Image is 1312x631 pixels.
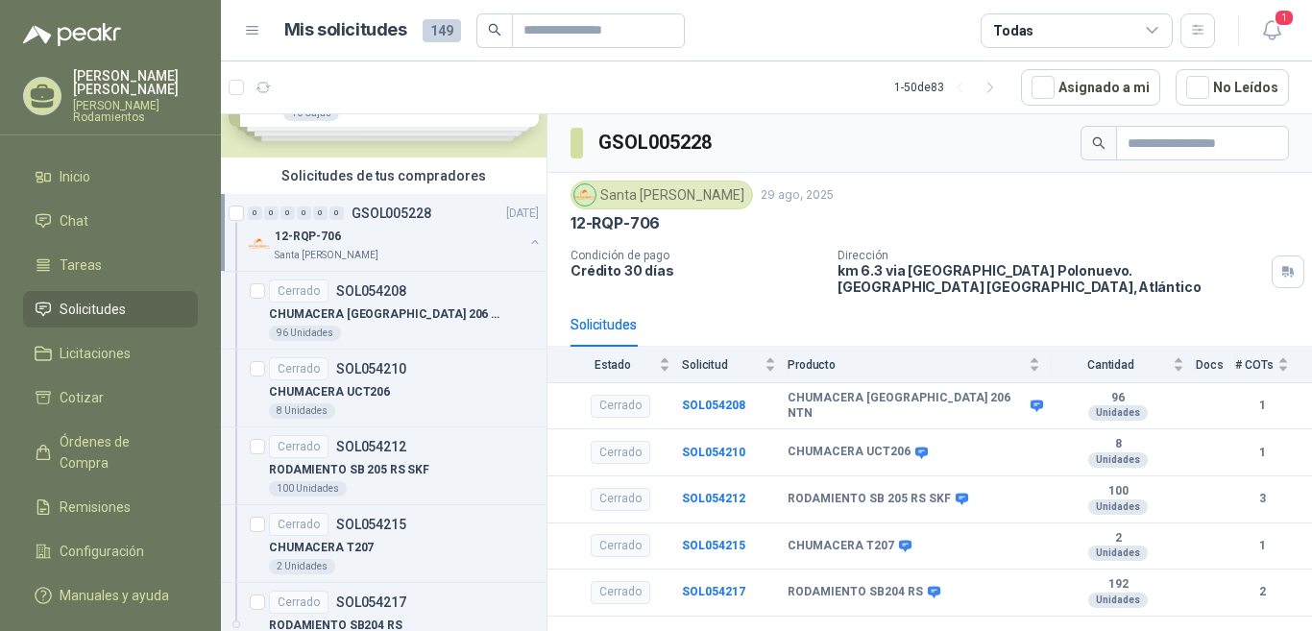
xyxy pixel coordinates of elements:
a: SOL054217 [682,585,745,598]
div: Solicitudes de tus compradores [221,158,547,194]
div: Unidades [1088,593,1148,608]
span: Solicitud [682,358,761,372]
a: Licitaciones [23,335,198,372]
b: RODAMIENTO SB 205 RS SKF [788,492,951,507]
b: 1 [1235,444,1289,462]
span: Producto [788,358,1025,372]
b: 100 [1052,484,1184,499]
b: CHUMACERA [GEOGRAPHIC_DATA] 206 NTN [788,391,1026,421]
b: SOL054208 [682,399,745,412]
b: CHUMACERA UCT206 [788,445,911,460]
button: 1 [1254,13,1289,48]
p: RODAMIENTO SB 205 RS SKF [269,461,429,479]
h1: Mis solicitudes [284,16,407,44]
span: Cotizar [60,387,104,408]
span: 149 [423,19,461,42]
span: # COTs [1235,358,1274,372]
span: Órdenes de Compra [60,431,180,473]
p: SOL054217 [336,595,406,609]
div: 0 [280,206,295,220]
span: Estado [571,358,655,372]
a: Inicio [23,158,198,195]
span: Remisiones [60,497,131,518]
span: Configuración [60,541,144,562]
div: Solicitudes [571,314,637,335]
p: [PERSON_NAME] [PERSON_NAME] [73,69,198,96]
div: Cerrado [269,357,328,380]
p: GSOL005228 [352,206,431,220]
div: 2 Unidades [269,559,335,574]
span: Tareas [60,255,102,276]
h3: GSOL005228 [598,128,715,158]
p: SOL054210 [336,362,406,376]
div: Cerrado [591,581,650,604]
p: km 6.3 via [GEOGRAPHIC_DATA] Polonuevo. [GEOGRAPHIC_DATA] [GEOGRAPHIC_DATA] , Atlántico [838,262,1264,295]
button: Asignado a mi [1021,69,1160,106]
th: Docs [1196,347,1235,382]
p: 29 ago, 2025 [761,186,834,205]
a: Órdenes de Compra [23,424,198,481]
div: Unidades [1088,499,1148,515]
span: Cantidad [1052,358,1169,372]
div: 8 Unidades [269,403,335,419]
a: SOL054210 [682,446,745,459]
span: Solicitudes [60,299,126,320]
p: SOL054212 [336,440,406,453]
p: CHUMACERA T207 [269,539,374,557]
a: CerradoSOL054210CHUMACERA UCT2068 Unidades [221,350,547,427]
p: 12-RQP-706 [571,213,660,233]
div: Unidades [1088,405,1148,421]
a: SOL054212 [682,492,745,505]
a: Tareas [23,247,198,283]
p: [PERSON_NAME] Rodamientos [73,100,198,123]
p: SOL054215 [336,518,406,531]
div: 0 [329,206,344,220]
span: search [1092,136,1105,150]
img: Company Logo [248,232,271,255]
div: Cerrado [269,435,328,458]
div: Cerrado [591,488,650,511]
div: 0 [313,206,328,220]
div: Unidades [1088,546,1148,561]
div: 0 [297,206,311,220]
div: Cerrado [269,591,328,614]
p: Crédito 30 días [571,262,822,279]
div: Santa [PERSON_NAME] [571,181,753,209]
a: Chat [23,203,198,239]
div: Cerrado [591,395,650,418]
p: Condición de pago [571,249,822,262]
div: Unidades [1088,452,1148,468]
a: CerradoSOL054208CHUMACERA [GEOGRAPHIC_DATA] 206 NTN96 Unidades [221,272,547,350]
div: Cerrado [269,513,328,536]
img: Logo peakr [23,23,121,46]
b: 1 [1235,537,1289,555]
p: 12-RQP-706 [275,228,341,246]
a: Configuración [23,533,198,570]
b: 1 [1235,397,1289,415]
span: Chat [60,210,88,231]
button: No Leídos [1176,69,1289,106]
a: Cotizar [23,379,198,416]
div: 100 Unidades [269,481,347,497]
div: 0 [248,206,262,220]
p: SOL054208 [336,284,406,298]
p: Santa [PERSON_NAME] [275,248,378,263]
img: Company Logo [574,184,595,206]
div: 96 Unidades [269,326,341,341]
div: Todas [993,20,1033,41]
th: # COTs [1235,347,1312,382]
div: 0 [264,206,279,220]
b: 3 [1235,490,1289,508]
p: [DATE] [506,205,539,223]
p: Dirección [838,249,1264,262]
a: Remisiones [23,489,198,525]
a: SOL054215 [682,539,745,552]
div: Cerrado [591,534,650,557]
a: CerradoSOL054215CHUMACERA T2072 Unidades [221,505,547,583]
b: 96 [1052,391,1184,406]
div: Cerrado [269,279,328,303]
th: Solicitud [682,347,788,382]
